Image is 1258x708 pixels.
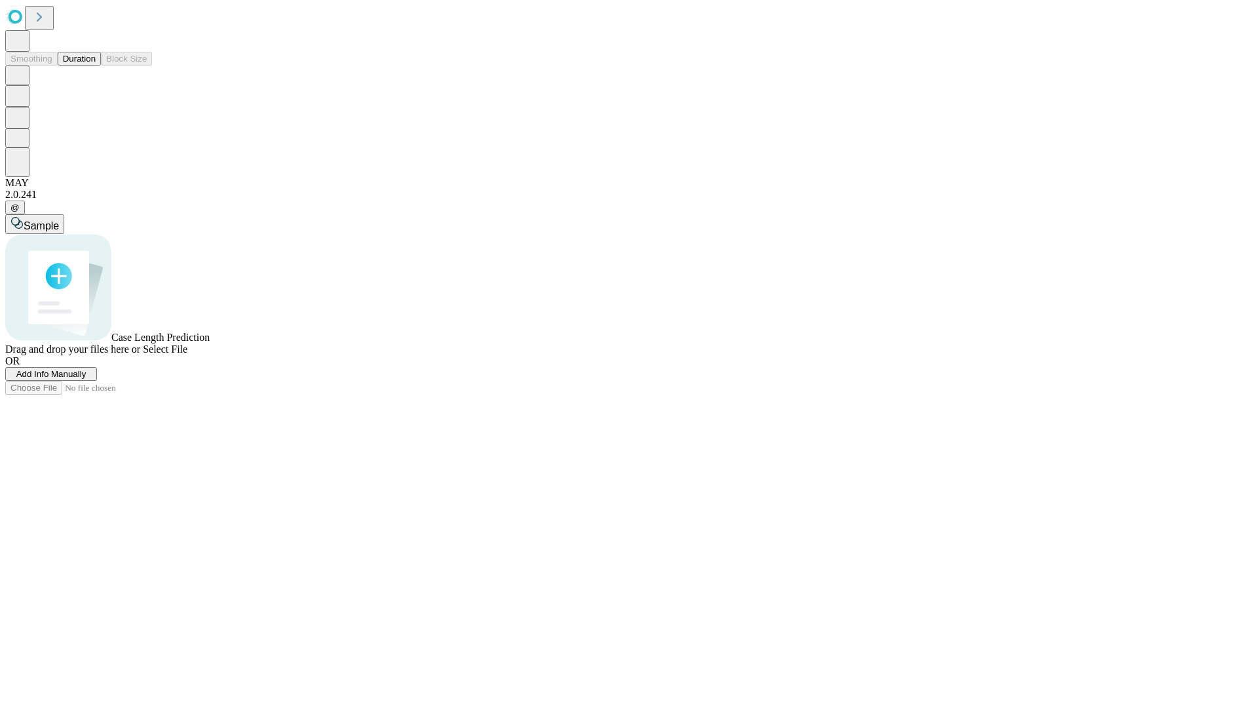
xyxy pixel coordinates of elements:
[16,369,86,379] span: Add Info Manually
[58,52,101,66] button: Duration
[10,203,20,212] span: @
[111,332,210,343] span: Case Length Prediction
[24,220,59,231] span: Sample
[5,344,140,355] span: Drag and drop your files here or
[5,201,25,214] button: @
[5,52,58,66] button: Smoothing
[5,367,97,381] button: Add Info Manually
[5,177,1253,189] div: MAY
[5,355,20,366] span: OR
[143,344,187,355] span: Select File
[101,52,152,66] button: Block Size
[5,189,1253,201] div: 2.0.241
[5,214,64,234] button: Sample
